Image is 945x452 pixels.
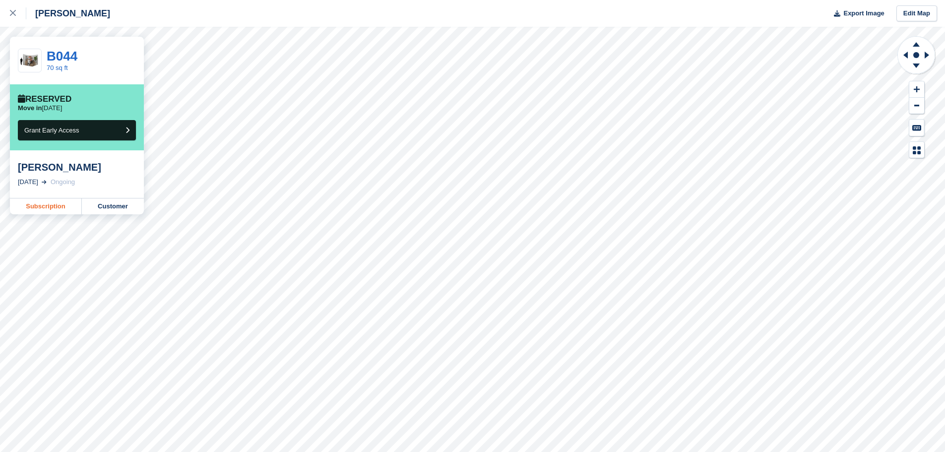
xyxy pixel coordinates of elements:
[909,81,924,98] button: Zoom In
[18,120,136,140] button: Grant Early Access
[843,8,884,18] span: Export Image
[18,94,71,104] div: Reserved
[47,64,68,71] a: 70 sq ft
[18,161,136,173] div: [PERSON_NAME]
[909,142,924,158] button: Map Legend
[47,49,77,64] a: B044
[82,198,144,214] a: Customer
[18,52,41,69] img: 64-sqft-unit.jpg
[896,5,937,22] a: Edit Map
[24,127,79,134] span: Grant Early Access
[18,104,62,112] p: [DATE]
[909,120,924,136] button: Keyboard Shortcuts
[51,177,75,187] div: Ongoing
[18,177,38,187] div: [DATE]
[26,7,110,19] div: [PERSON_NAME]
[10,198,82,214] a: Subscription
[42,180,47,184] img: arrow-right-light-icn-cde0832a797a2874e46488d9cf13f60e5c3a73dbe684e267c42b8395dfbc2abf.svg
[828,5,884,22] button: Export Image
[909,98,924,114] button: Zoom Out
[18,104,42,112] span: Move in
